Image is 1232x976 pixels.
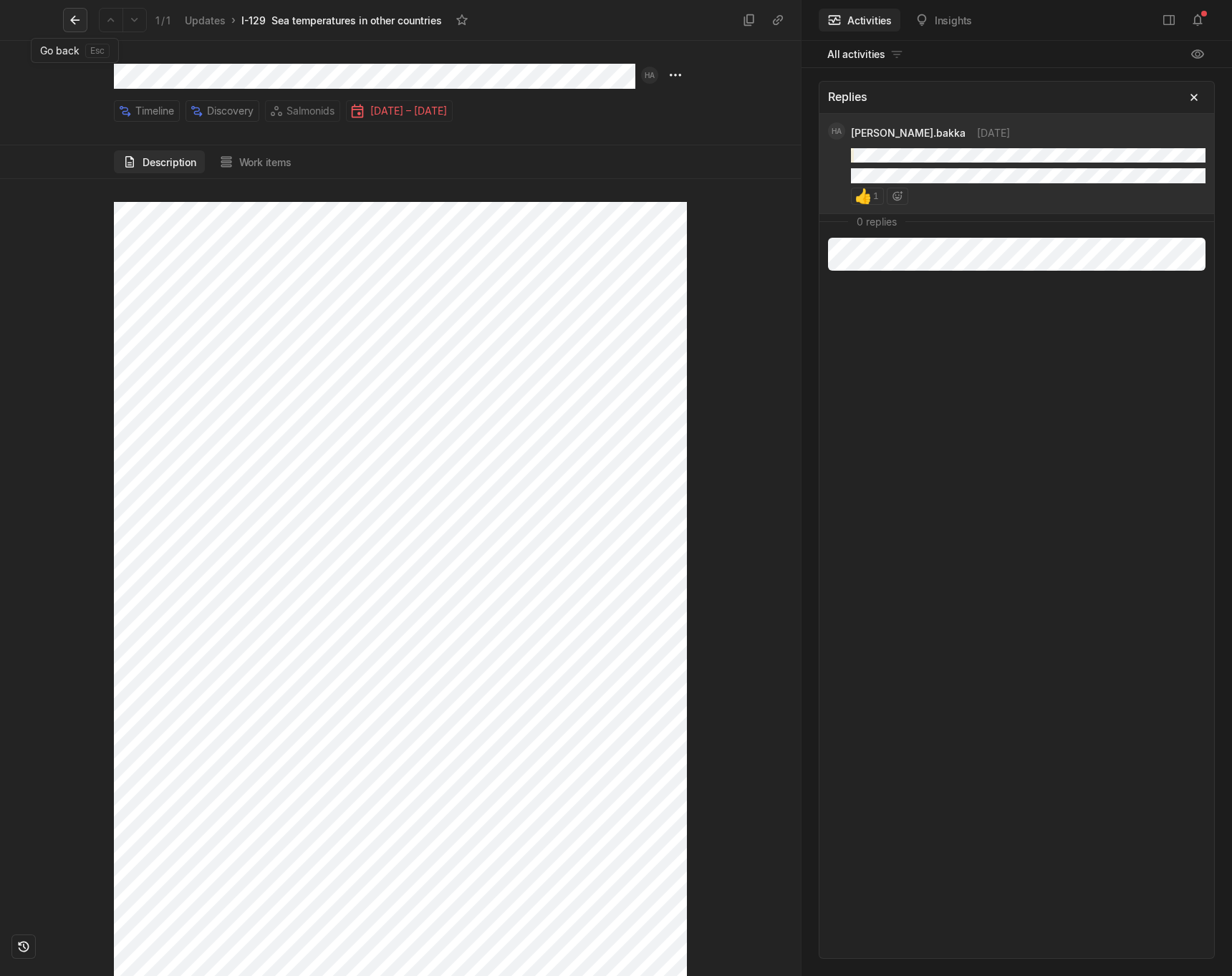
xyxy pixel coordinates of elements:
[207,101,254,121] span: Discovery
[231,13,236,27] div: ›
[241,13,266,28] div: I-129
[346,100,453,122] button: [DATE] – [DATE]
[819,43,913,66] button: All activities
[271,13,442,28] div: Sea temperatures in other countries
[856,189,870,203] span: 👍
[287,101,335,121] span: Salmonids
[182,11,228,30] a: Updates
[135,101,174,121] span: Timeline
[851,125,966,140] span: [PERSON_NAME].bakka
[819,9,900,32] button: Activities
[873,192,879,200] span: 1
[977,125,1010,140] span: [DATE]
[827,47,885,62] span: All activities
[645,67,654,84] span: HA
[161,14,165,26] span: /
[857,214,897,229] div: 0 replies
[832,122,841,140] span: HA
[906,9,981,32] button: Insights
[828,88,867,107] div: Replies
[31,38,119,63] div: Go back
[155,13,170,28] div: 1 1
[85,44,110,58] kbd: esc
[114,150,205,173] button: Description
[211,150,300,173] button: Work items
